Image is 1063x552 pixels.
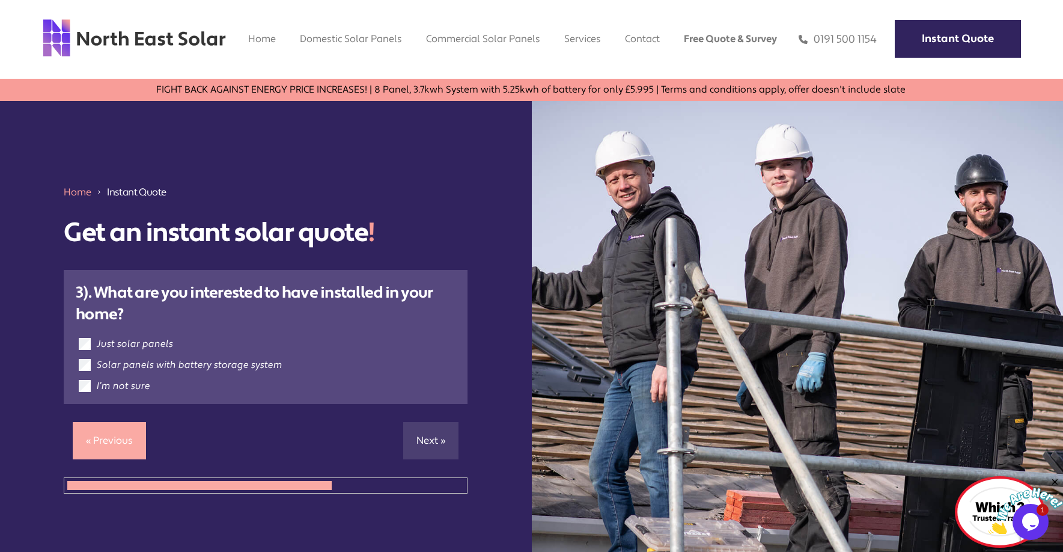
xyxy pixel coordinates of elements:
[895,20,1021,58] a: Instant Quote
[73,422,146,459] a: « Previous
[76,283,433,325] strong: 3). What are you interested to have installed in your home?
[42,18,227,58] img: north east solar logo
[107,185,166,199] span: Instant Quote
[684,32,777,45] a: Free Quote & Survey
[248,32,276,45] a: Home
[64,186,91,198] a: Home
[64,217,468,249] h1: Get an instant solar quote
[426,32,540,45] a: Commercial Solar Panels
[368,216,374,250] span: !
[625,32,660,45] a: Contact
[96,185,102,199] img: 211688_forward_arrow_icon.svg
[955,476,1045,548] img: which logo
[988,477,1063,534] iframe: chat widget
[564,32,601,45] a: Services
[97,359,282,371] label: Solar panels with battery storage system
[97,338,173,350] label: Just solar panels
[97,380,150,392] label: I’m not sure
[403,422,458,459] a: Next »
[799,32,877,46] a: 0191 500 1154
[300,32,402,45] a: Domestic Solar Panels
[799,32,808,46] img: phone icon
